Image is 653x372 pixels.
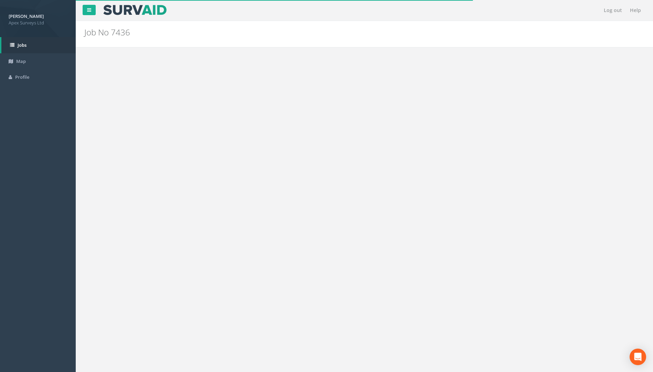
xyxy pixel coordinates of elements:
a: [PERSON_NAME] Apex Surveys Ltd [9,11,67,26]
h2: Job No 7436 [84,28,549,37]
a: Jobs [1,37,76,53]
span: Apex Surveys Ltd [9,20,67,26]
span: Jobs [18,42,27,48]
span: Profile [15,74,29,80]
div: Open Intercom Messenger [630,349,646,365]
span: Map [16,58,26,64]
strong: [PERSON_NAME] [9,13,44,19]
